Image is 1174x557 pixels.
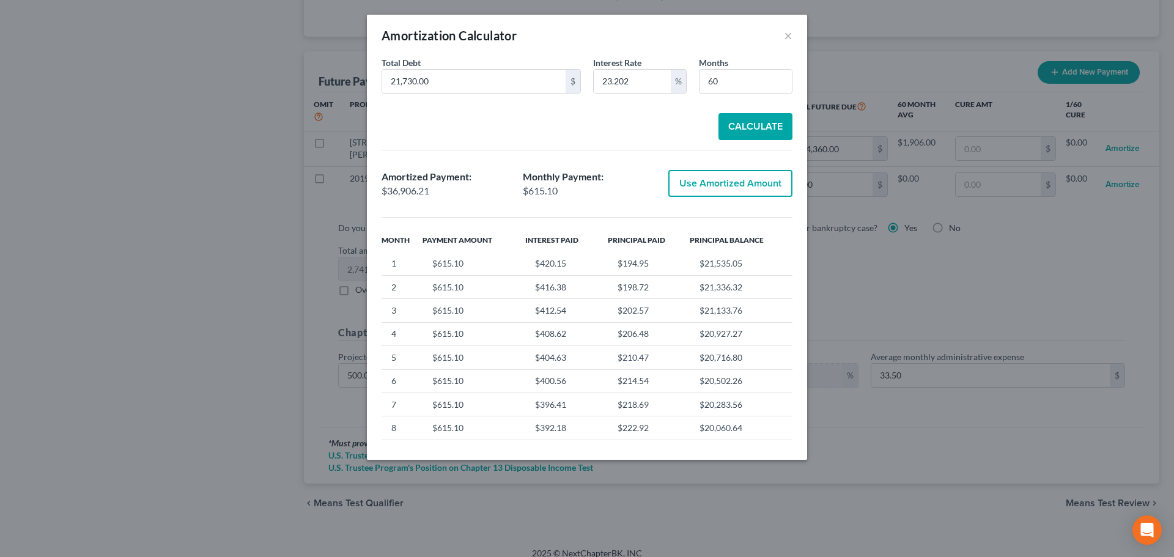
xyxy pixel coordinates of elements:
[690,299,792,322] td: $21,133.76
[690,275,792,298] td: $21,336.32
[423,275,525,298] td: $615.10
[671,70,686,93] div: %
[523,170,652,184] div: Monthly Payment:
[382,275,423,298] td: 2
[382,416,423,440] td: 8
[382,346,423,369] td: 5
[690,393,792,416] td: $20,283.56
[608,299,690,322] td: $202.57
[423,299,525,322] td: $615.10
[525,416,607,440] td: $392.18
[668,170,792,197] button: Use Amortized Amount
[423,440,525,463] td: $615.10
[699,56,728,69] label: Months
[690,440,792,463] td: $19,833.41
[382,184,511,198] div: $36,906.21
[525,346,607,369] td: $404.63
[608,227,690,252] th: Principal Paid
[690,322,792,345] td: $20,927.27
[690,252,792,275] td: $21,535.05
[423,416,525,440] td: $615.10
[382,369,423,393] td: 6
[690,346,792,369] td: $20,716.80
[525,322,607,345] td: $408.62
[382,252,423,275] td: 1
[608,369,690,393] td: $214.54
[423,322,525,345] td: $615.10
[523,184,652,198] div: $615.10
[423,346,525,369] td: $615.10
[608,322,690,345] td: $206.48
[690,416,792,440] td: $20,060.64
[382,27,517,44] div: Amortization Calculator
[382,393,423,416] td: 7
[608,440,690,463] td: $227.23
[382,170,511,184] div: Amortized Payment:
[608,393,690,416] td: $218.69
[525,369,607,393] td: $400.56
[423,252,525,275] td: $615.10
[1132,515,1162,545] div: Open Intercom Messenger
[566,70,580,93] div: $
[594,70,671,93] input: 5
[382,299,423,322] td: 3
[423,227,525,252] th: Payment Amount
[382,440,423,463] td: 9
[690,369,792,393] td: $20,502.26
[690,227,792,252] th: Principal Balance
[700,70,792,93] input: 60
[718,113,792,140] button: Calculate
[608,346,690,369] td: $210.47
[525,393,607,416] td: $396.41
[525,299,607,322] td: $412.54
[525,227,607,252] th: Interest Paid
[525,275,607,298] td: $416.38
[382,70,566,93] input: 10,000.00
[593,56,641,69] label: Interest Rate
[608,252,690,275] td: $194.95
[608,275,690,298] td: $198.72
[784,28,792,43] button: ×
[423,393,525,416] td: $615.10
[525,440,607,463] td: $387.87
[525,252,607,275] td: $420.15
[382,322,423,345] td: 4
[608,416,690,440] td: $222.92
[382,56,421,69] label: Total Debt
[382,227,423,252] th: Month
[423,369,525,393] td: $615.10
